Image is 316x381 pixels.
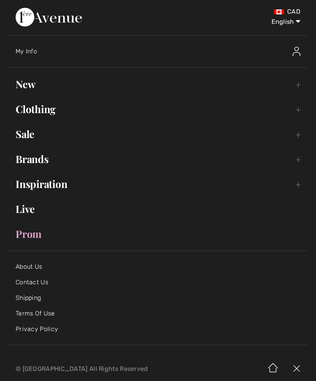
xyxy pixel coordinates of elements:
[16,325,58,333] a: Privacy Policy
[16,366,186,372] p: © [GEOGRAPHIC_DATA] All Rights Reserved
[8,225,308,243] a: Prom
[285,357,308,381] img: X
[16,48,37,55] span: My Info
[293,47,300,56] img: My Info
[8,126,308,143] a: Sale
[16,294,41,301] a: Shipping
[186,8,300,16] div: CAD
[8,76,308,93] a: New
[16,310,55,317] a: Terms Of Use
[16,8,82,27] img: 1ère Avenue
[8,101,308,118] a: Clothing
[261,357,285,381] img: Home
[8,151,308,168] a: Brands
[8,200,308,218] a: Live
[16,278,48,286] a: Contact Us
[16,39,308,64] a: My InfoMy Info
[16,263,42,270] a: About Us
[8,175,308,193] a: Inspiration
